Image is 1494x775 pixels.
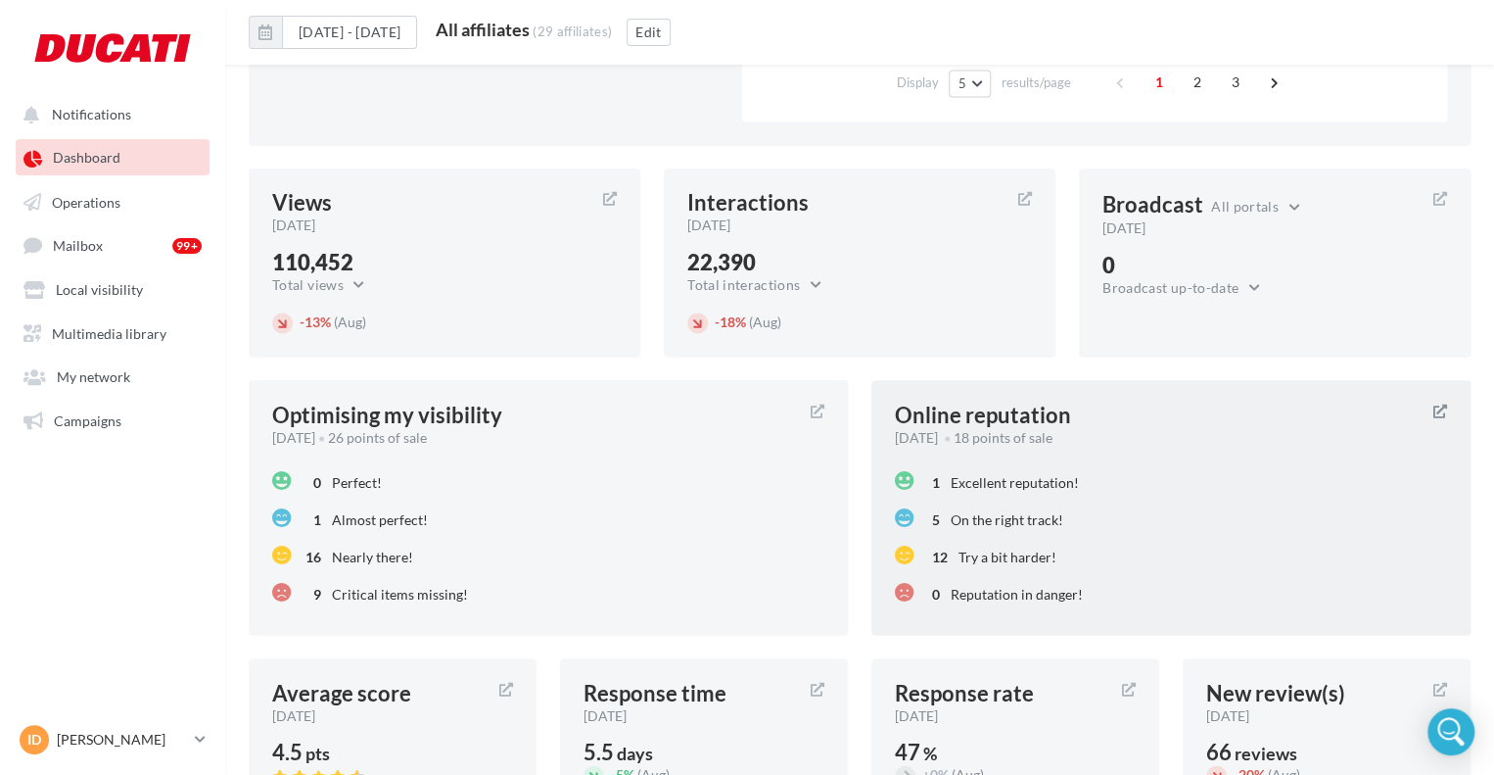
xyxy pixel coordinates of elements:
[932,473,940,490] span: 1
[272,705,315,725] span: [DATE]
[272,404,502,425] div: Optimising my visibility
[584,738,614,764] span: 5.5
[715,313,746,329] span: 18%
[533,24,612,39] div: (29 affiliates)
[949,70,990,97] button: 5
[300,313,304,329] span: -
[302,509,321,529] div: 1
[27,730,41,750] span: ID
[1144,67,1175,98] span: 1
[302,547,321,566] div: 16
[687,272,831,296] button: Total interactions
[1102,194,1203,216] span: Broadcast
[584,705,627,725] span: [DATE]
[957,75,965,91] span: 5
[1206,738,1232,764] span: 66
[896,73,938,92] span: Display
[332,585,468,602] span: Critical items missing!
[57,368,130,385] span: My network
[715,313,720,329] span: -
[617,742,653,763] span: days
[1102,218,1418,238] p: [DATE]
[52,193,120,210] span: Operations
[305,742,330,763] span: pts
[332,473,382,490] span: Perfect!
[1102,254,1447,275] div: 0
[895,404,1071,425] div: Online reputation
[172,238,202,254] div: 99+
[12,315,213,350] a: Multimedia library
[687,251,1032,272] div: 22,390
[12,358,213,393] a: My network
[951,510,1063,527] span: On the right track!
[54,412,121,428] span: Campaigns
[12,270,213,306] a: Local visibility
[282,16,417,49] button: [DATE] - [DATE]
[895,705,938,725] span: [DATE]
[958,548,1056,564] span: Try a bit harder!
[302,472,321,492] div: 0
[56,281,143,298] span: Local visibility
[895,427,938,447] span: [DATE]
[12,139,213,174] a: Dashboard
[627,19,670,46] button: Edit
[749,313,781,329] span: (Aug)
[302,584,321,604] div: 9
[1211,195,1310,218] button: All portals
[1220,67,1251,98] span: 3
[332,548,413,564] span: Nearly there!
[687,216,730,235] span: [DATE]
[1182,67,1213,98] span: 2
[57,730,187,750] p: [PERSON_NAME]
[52,106,131,122] span: Notifications
[932,548,948,564] span: 12
[1206,682,1345,703] div: New review(s)
[932,585,940,602] span: 0
[951,585,1083,602] span: Reputation in danger!
[272,682,411,703] div: Average score
[53,150,120,167] span: Dashboard
[272,216,315,235] span: [DATE]
[932,510,940,527] span: 5
[272,192,332,214] div: Views
[53,237,103,254] span: Mailbox
[923,742,937,763] span: %
[12,226,213,263] a: Mailbox 99+
[12,402,213,437] a: Campaigns
[687,192,809,214] div: Interactions
[272,251,617,272] div: 110,452
[951,473,1079,490] span: Excellent reputation!
[300,313,331,329] span: 13%
[895,738,920,764] span: 47
[1002,73,1071,92] span: results/page
[1235,742,1297,763] span: reviews
[272,427,795,447] div: [DATE] 26 points of sale
[895,682,1034,703] div: Response rate
[249,16,417,49] button: [DATE] - [DATE]
[895,427,1418,447] div: 18 points of sale
[272,272,375,296] button: Total views
[1102,275,1270,299] button: Broadcast up-to-date
[12,183,213,218] a: Operations
[334,313,366,329] span: (Aug)
[52,324,166,341] span: Multimedia library
[584,682,726,703] div: Response time
[272,738,303,764] span: 4.5
[16,721,210,758] a: ID [PERSON_NAME]
[1427,708,1474,755] div: Open Intercom Messenger
[12,96,206,131] button: Notifications
[1206,705,1249,725] span: [DATE]
[436,21,530,38] div: All affiliates
[332,510,428,527] span: Almost perfect!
